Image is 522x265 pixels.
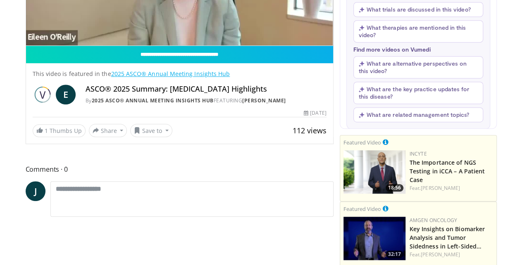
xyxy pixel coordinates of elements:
[410,159,485,184] a: The Importance of NGS Testing in iCCA – A Patient Case
[26,181,45,201] a: J
[33,85,52,104] img: 2025 ASCO® Annual Meeting Insights Hub
[343,139,381,146] small: Featured Video
[33,70,327,78] p: This video is featured in the
[421,185,460,192] a: [PERSON_NAME]
[293,125,327,135] span: 112 views
[343,150,405,194] img: 6827cc40-db74-4ebb-97c5-13e529cfd6fb.png.150x105_q85_crop-smart_upscale.png
[89,124,127,137] button: Share
[410,251,493,258] div: Feat.
[386,184,403,192] span: 18:56
[353,82,483,104] button: What are the key practice updates for this disease?
[343,217,405,260] img: 5ecd434b-3529-46b9-a096-7519503420a4.png.150x105_q85_crop-smart_upscale.jpg
[421,251,460,258] a: [PERSON_NAME]
[304,109,326,117] div: [DATE]
[353,2,483,17] button: What trials are discussed in this video?
[410,150,427,157] a: Incyte
[343,217,405,260] a: 32:17
[45,127,48,135] span: 1
[386,251,403,258] span: 32:17
[86,85,327,94] h4: ASCO® 2025 Summary: [MEDICAL_DATA] Highlights
[33,124,86,137] a: 1 Thumbs Up
[56,85,76,104] a: E
[86,97,327,104] div: By FEATURING
[111,70,230,78] a: 2025 ASCO® Annual Meeting Insights Hub
[353,56,483,78] button: What are alternative perspectives on this video?
[343,205,381,213] small: Featured Video
[343,150,405,194] a: 18:56
[242,97,286,104] a: [PERSON_NAME]
[26,164,334,175] span: Comments 0
[410,225,485,250] a: Key Insights on Biomarker Analysis and Tumor Sidedness in Left-Sided…
[353,46,483,53] p: Find more videos on Vumedi
[410,185,493,192] div: Feat.
[353,107,483,122] button: What are related management topics?
[353,20,483,43] button: What therapies are mentioned in this video?
[410,217,457,224] a: Amgen Oncology
[130,124,172,137] button: Save to
[92,97,214,104] a: 2025 ASCO® Annual Meeting Insights Hub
